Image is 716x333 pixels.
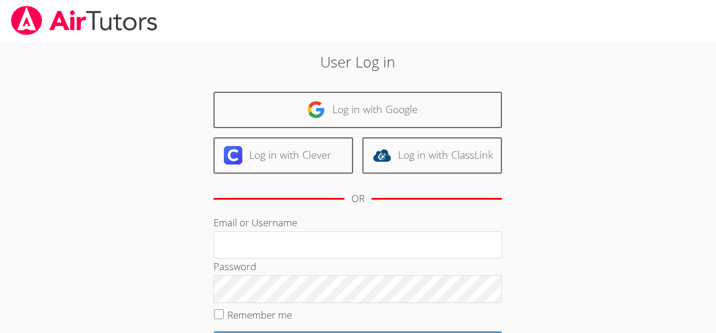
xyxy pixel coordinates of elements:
[307,100,325,119] img: google-logo-50288ca7cdecda66e5e0955fdab243c47b7ad437acaf1139b6f446037453330a.svg
[213,216,297,229] label: Email or Username
[224,146,242,164] img: clever-logo-6eab21bc6e7a338710f1a6ff85c0baf02591cd810cc4098c63d3a4b26e2feb20.svg
[362,137,502,174] a: Log in with ClassLink
[213,260,256,273] label: Password
[10,6,159,35] img: airtutors_banner-c4298cdbf04f3fff15de1276eac7730deb9818008684d7c2e4769d2f7ddbe033.png
[351,190,365,207] div: OR
[213,137,353,174] a: Log in with Clever
[373,146,391,164] img: classlink-logo-d6bb404cc1216ec64c9a2012d9dc4662098be43eaf13dc465df04b49fa7ab582.svg
[164,51,551,73] h2: User Log in
[213,92,502,128] a: Log in with Google
[227,308,292,321] label: Remember me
